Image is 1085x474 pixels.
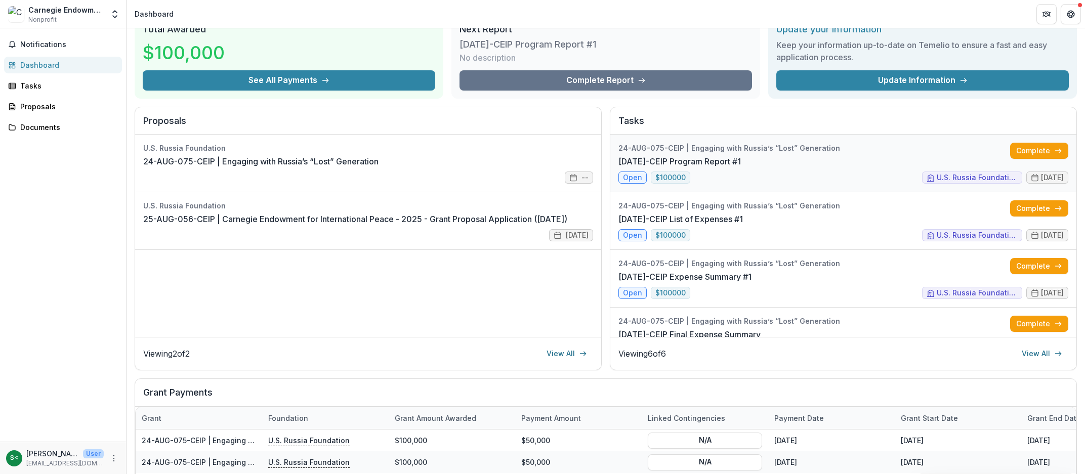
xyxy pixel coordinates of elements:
a: 24-AUG-075-CEIP | Engaging with Russia’s “Lost” Generation [142,436,361,445]
div: Payment date [768,413,830,423]
a: View All [1016,346,1068,362]
button: N/A [648,432,762,448]
div: Payment date [768,407,895,429]
div: Grant start date [895,413,964,423]
div: Linked Contingencies [642,413,731,423]
a: Tasks [4,77,122,94]
div: [DATE] [768,429,895,451]
div: Grant start date [895,407,1021,429]
nav: breadcrumb [131,7,178,21]
h2: Proposals [143,115,593,135]
div: Grant amount awarded [389,407,515,429]
button: N/A [648,454,762,470]
h2: Next Report [460,24,752,35]
h3: Keep your information up-to-date on Temelio to ensure a fast and easy application process. [776,39,1069,63]
div: $100,000 [389,451,515,473]
div: Dashboard [20,60,114,70]
p: No description [460,52,516,64]
a: Documents [4,119,122,136]
div: Grant [136,407,262,429]
div: Carnegie Endowment for International Peace [28,5,104,15]
h2: Update your information [776,24,1069,35]
div: Linked Contingencies [642,407,768,429]
a: View All [540,346,593,362]
p: User [83,449,104,458]
a: [DATE]-CEIP Final Expense Summary [618,328,761,340]
div: Foundation [262,407,389,429]
h3: $100,000 [143,39,225,66]
span: Nonprofit [28,15,57,24]
a: [DATE]-CEIP Program Report #1 [618,155,741,167]
p: Viewing 6 of 6 [618,348,666,360]
a: Complete [1010,200,1068,217]
button: Open entity switcher [108,4,122,24]
div: [DATE] [895,451,1021,473]
div: Grant [136,413,168,423]
button: Notifications [4,36,122,53]
div: Payment Amount [515,407,642,429]
a: Complete [1010,316,1068,332]
div: $100,000 [389,429,515,451]
span: Notifications [20,40,118,49]
div: Svetlana Tugan-Baranovskaya <stugan@ceip.org> [10,455,18,461]
div: Grant amount awarded [389,413,482,423]
p: Viewing 2 of 2 [143,348,190,360]
a: [DATE]-CEIP Expense Summary #1 [618,271,752,283]
h2: Grant Payments [143,387,1068,406]
a: 25-AUG-056-CEIP | Carnegie Endowment for International Peace - 2025 - Grant Proposal Application ... [143,213,567,225]
a: Proposals [4,98,122,115]
h2: Tasks [618,115,1068,135]
button: See All Payments [143,70,435,91]
div: [DATE] [895,429,1021,451]
a: Update Information [776,70,1069,91]
a: Complete [1010,143,1068,159]
img: Carnegie Endowment for International Peace [8,6,24,22]
p: U.S. Russia Foundation [268,435,350,446]
div: Tasks [20,80,114,91]
div: $50,000 [515,429,642,451]
a: Complete [1010,258,1068,274]
div: Foundation [262,413,314,423]
a: 24-AUG-075-CEIP | Engaging with Russia’s “Lost” Generation [142,458,361,466]
div: Dashboard [135,9,174,19]
div: Documents [20,122,114,133]
div: [DATE] [768,451,895,473]
h3: [DATE]-CEIP Program Report #1 [460,39,596,50]
p: [EMAIL_ADDRESS][DOMAIN_NAME] [26,459,104,468]
a: [DATE]-CEIP List of Expenses #1 [618,213,743,225]
p: [PERSON_NAME] <[EMAIL_ADDRESS][DOMAIN_NAME]> [26,448,79,459]
a: 24-AUG-075-CEIP | Engaging with Russia’s “Lost” Generation [143,155,379,167]
a: Complete Report [460,70,752,91]
h2: Total Awarded [143,24,435,35]
button: Partners [1036,4,1057,24]
p: U.S. Russia Foundation [268,456,350,467]
button: More [108,452,120,464]
a: Dashboard [4,57,122,73]
div: $50,000 [515,451,642,473]
div: Payment Amount [515,413,587,423]
div: Proposals [20,101,114,112]
button: Get Help [1061,4,1081,24]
